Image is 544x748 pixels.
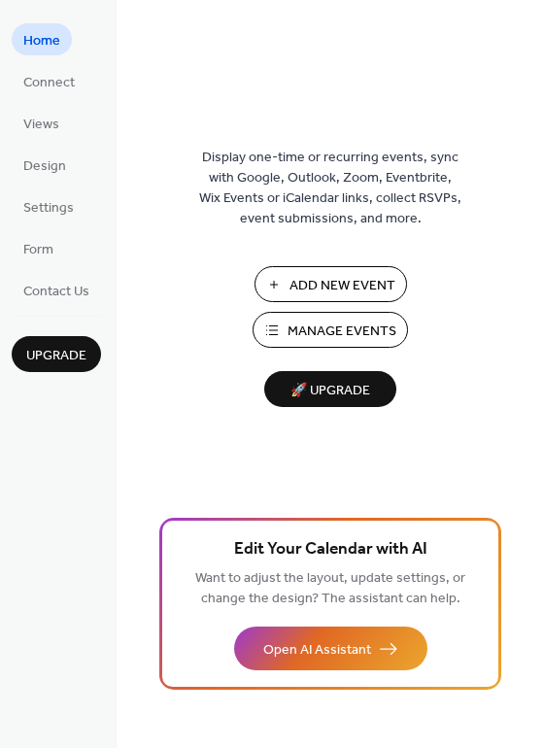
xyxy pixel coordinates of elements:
[263,640,371,661] span: Open AI Assistant
[12,65,86,97] a: Connect
[12,190,85,222] a: Settings
[23,282,89,302] span: Contact Us
[12,232,65,264] a: Form
[12,336,101,372] button: Upgrade
[264,371,396,407] button: 🚀 Upgrade
[12,23,72,55] a: Home
[255,266,407,302] button: Add New Event
[23,198,74,219] span: Settings
[12,149,78,181] a: Design
[253,312,408,348] button: Manage Events
[23,240,53,260] span: Form
[276,378,385,404] span: 🚀 Upgrade
[289,276,395,296] span: Add New Event
[23,115,59,135] span: Views
[12,107,71,139] a: Views
[195,565,465,612] span: Want to adjust the layout, update settings, or change the design? The assistant can help.
[288,322,396,342] span: Manage Events
[199,148,461,229] span: Display one-time or recurring events, sync with Google, Outlook, Zoom, Eventbrite, Wix Events or ...
[23,156,66,177] span: Design
[23,31,60,51] span: Home
[26,346,86,366] span: Upgrade
[12,274,101,306] a: Contact Us
[234,536,427,563] span: Edit Your Calendar with AI
[234,627,427,670] button: Open AI Assistant
[23,73,75,93] span: Connect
